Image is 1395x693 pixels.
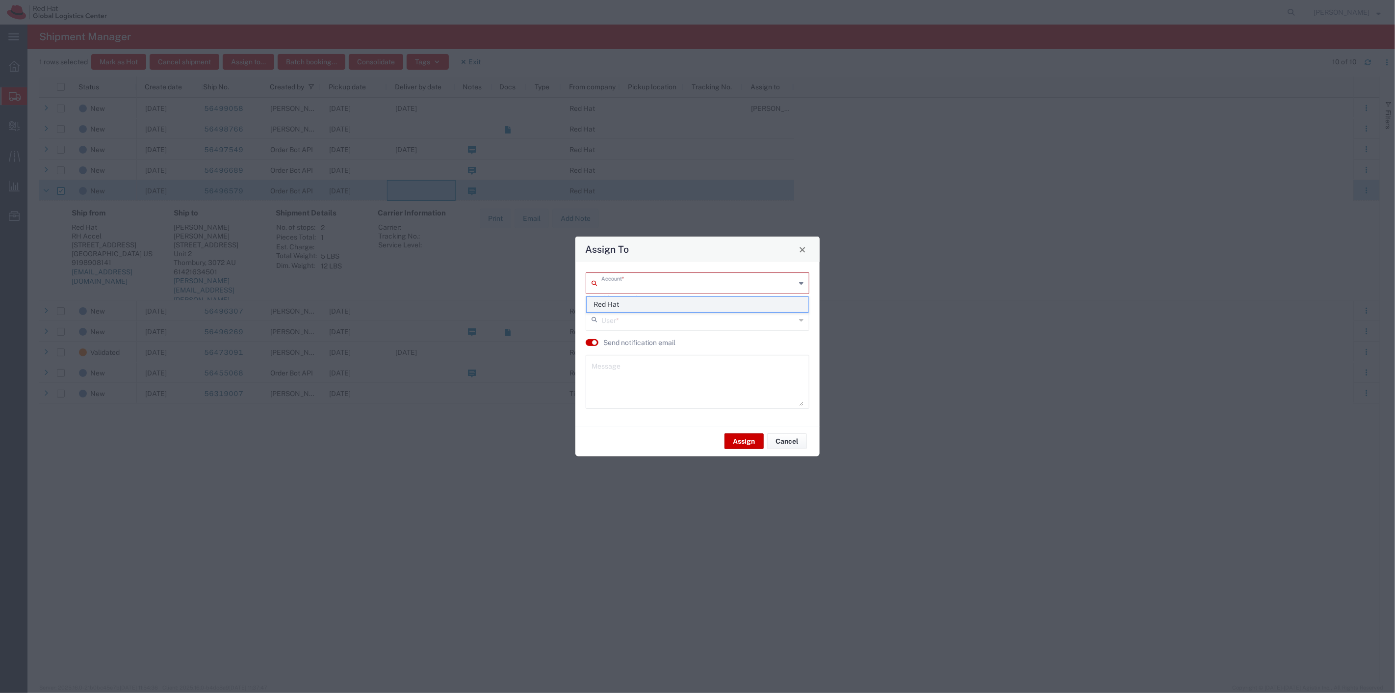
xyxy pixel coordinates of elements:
[586,294,809,302] div: This field is required
[796,242,809,256] button: Close
[767,433,807,449] button: Cancel
[603,337,675,347] label: Send notification email
[724,433,764,449] button: Assign
[586,242,629,256] h4: Assign To
[587,297,808,312] span: Red Hat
